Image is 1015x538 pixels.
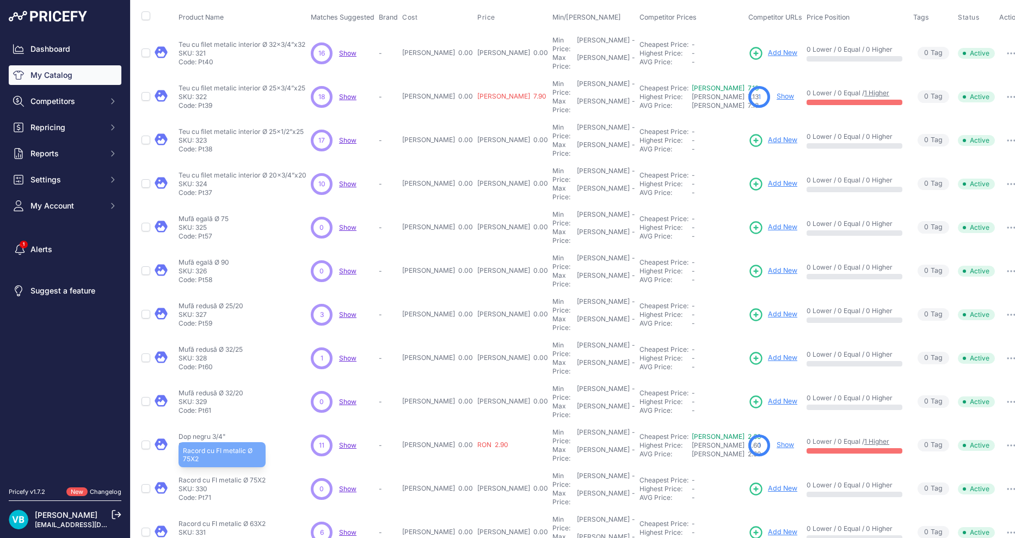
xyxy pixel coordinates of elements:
p: SKU: 322 [179,93,305,101]
a: Add New [748,133,797,148]
button: Price [477,13,497,22]
div: Max Price: [552,140,575,158]
button: Reports [9,144,121,163]
div: AVG Price: [639,232,692,241]
div: [PERSON_NAME] [577,428,630,445]
span: [PERSON_NAME] 7.13 [692,93,759,101]
span: [PERSON_NAME] 0.00 [402,223,473,231]
span: Show [339,223,356,231]
span: 0 [924,179,928,189]
span: Show [339,398,356,406]
p: Code: Pt61 [179,406,243,415]
div: Highest Price: [639,49,692,58]
div: Highest Price: [639,93,692,101]
span: [PERSON_NAME] 0.00 [402,136,473,144]
div: - [630,210,635,228]
span: - [692,188,695,197]
span: Cost [402,13,417,22]
a: Cheapest Price: [639,171,688,179]
span: - [692,276,695,284]
a: Show [339,49,356,57]
span: 0 [924,48,928,58]
p: Teu cu filet metalic interior Ø 32x3/4”x32 [179,40,305,49]
span: Add New [768,353,797,363]
span: Tag [918,134,949,146]
a: Show [339,180,356,188]
button: My Account [9,196,121,216]
span: Tag [918,178,949,190]
div: - [630,123,635,140]
p: Mufă egală Ø 75 [179,215,229,223]
span: - [692,145,695,153]
p: SKU: 325 [179,223,229,232]
div: Max Price: [552,358,575,376]
span: Add New [768,266,797,276]
span: - [692,354,695,362]
p: 0 Lower / 0 Equal / [807,437,902,446]
div: Max Price: [552,53,575,71]
nav: Sidebar [9,39,121,474]
a: [PERSON_NAME] [35,510,97,519]
span: - [692,398,695,406]
p: 0 Lower / 0 Equal / [807,89,902,97]
div: Min Price: [552,167,575,184]
span: [PERSON_NAME] 0.00 [477,310,548,318]
p: 0 Lower / 0 Equal / 0 Higher [807,132,902,141]
a: [EMAIL_ADDRESS][DOMAIN_NAME] [35,521,149,529]
a: Show [339,354,356,362]
span: Price [477,13,495,22]
span: Matches Suggested [311,13,374,21]
a: 1 Higher [864,89,889,97]
span: Settings [30,174,102,185]
span: [PERSON_NAME] 0.00 [402,353,473,362]
a: Show [339,485,356,493]
span: Tag [918,352,949,364]
div: Min Price: [552,341,575,358]
span: [PERSON_NAME] 0.00 [402,92,473,100]
div: Max Price: [552,184,575,201]
div: Highest Price: [639,354,692,363]
p: Teu cu filet metalic interior Ø 25x3/4”x25 [179,84,305,93]
div: AVG Price: [639,58,692,66]
p: SKU: 324 [179,180,306,188]
p: - [379,93,398,101]
a: Add New [748,481,797,497]
div: AVG Price: [639,188,692,197]
a: Cheapest Price: [639,40,688,48]
div: - [630,80,635,97]
span: Tag [918,439,949,451]
span: 10 [318,179,325,189]
div: Max Price: [552,97,575,114]
span: 1 [321,353,323,363]
a: Show [339,528,356,536]
span: 3 [320,310,324,320]
a: Cheapest Price: [639,127,688,136]
a: Show [339,267,356,275]
div: [PERSON_NAME] [577,123,630,140]
span: - [692,171,695,179]
div: - [630,167,635,184]
span: 0 [924,222,928,233]
p: SKU: 321 [179,49,305,58]
div: [PERSON_NAME] [577,402,630,419]
a: Add New [748,46,797,61]
span: Active [958,135,995,146]
span: Active [958,222,995,233]
p: 0 Lower / 0 Equal / 0 Higher [807,176,902,185]
p: - [379,267,398,276]
span: - [692,319,695,327]
a: Cheapest Price: [639,432,688,441]
a: 1 Higher [864,437,889,445]
span: Active [958,179,995,189]
span: Reports [30,148,102,159]
span: [PERSON_NAME] 0.00 [402,48,473,57]
span: Competitor Prices [639,13,697,21]
button: Settings [9,170,121,189]
span: Tag [918,308,949,321]
span: Tag [918,47,949,59]
div: - [630,358,635,376]
span: My Account [30,200,102,211]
